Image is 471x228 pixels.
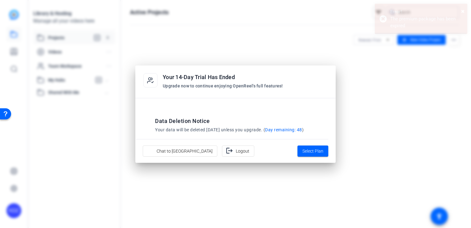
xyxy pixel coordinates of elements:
span: Select Plan [302,147,323,155]
button: Logout [222,146,254,157]
button: Close [461,6,465,16]
span: × [461,7,465,15]
h2: Your 14-Day Trial Has Ended [163,73,235,82]
h2: Data Deletion Notice [155,117,316,125]
span: Logout [236,145,249,157]
button: Select Plan [297,146,328,157]
p: Upgrade now to continue enjoying OpenReel's full features! [163,83,283,89]
p: Your data will be deleted [DATE] unless you upgrade. ( ) [155,127,316,133]
div: Error! [390,8,463,15]
span: Day remaining: 48 [265,127,302,132]
mat-icon: logout [226,147,233,155]
button: Chat to [GEOGRAPHIC_DATA] [143,146,217,157]
div: The premium package has been expired [390,15,463,29]
span: Chat to [GEOGRAPHIC_DATA] [157,145,212,157]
